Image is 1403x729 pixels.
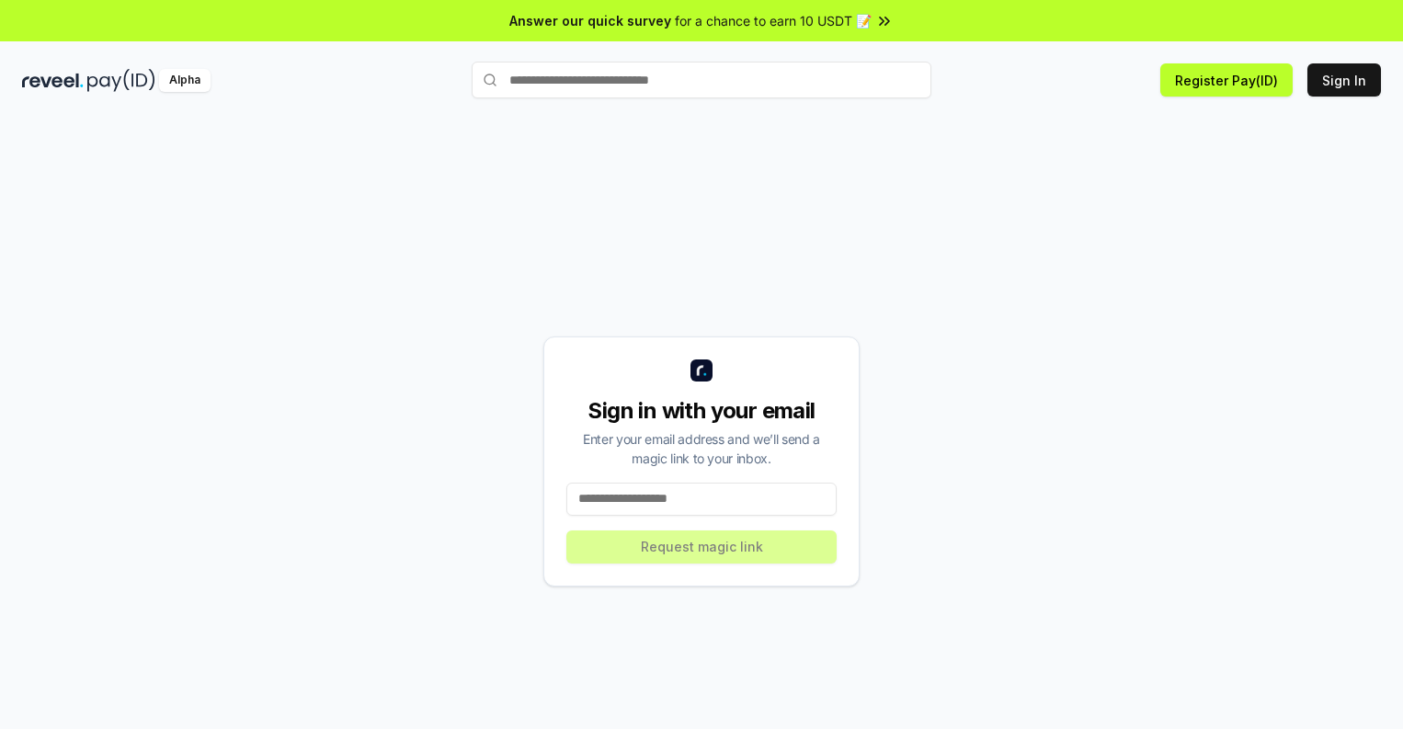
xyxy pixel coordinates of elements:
img: reveel_dark [22,69,84,92]
img: logo_small [690,359,713,382]
div: Sign in with your email [566,396,837,426]
button: Register Pay(ID) [1160,63,1293,97]
span: for a chance to earn 10 USDT 📝 [675,11,872,30]
span: Answer our quick survey [509,11,671,30]
button: Sign In [1307,63,1381,97]
div: Alpha [159,69,211,92]
div: Enter your email address and we’ll send a magic link to your inbox. [566,429,837,468]
img: pay_id [87,69,155,92]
